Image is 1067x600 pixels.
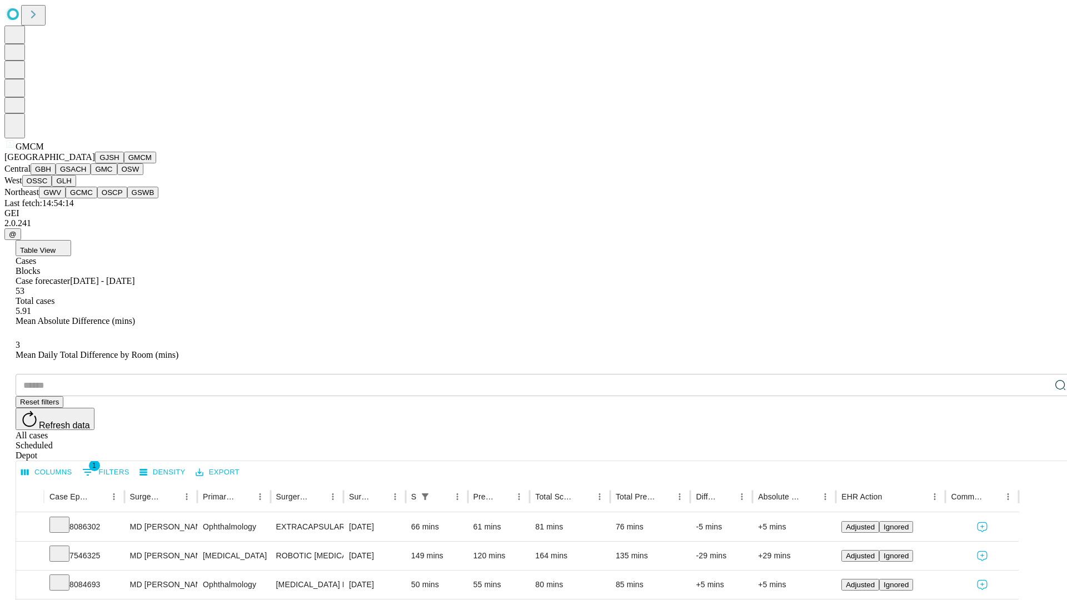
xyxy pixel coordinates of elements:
div: 55 mins [473,571,525,599]
button: Show filters [79,463,132,481]
span: @ [9,230,17,238]
button: Menu [387,489,403,504]
div: EXTRACAPSULAR CATARACT REMOVAL WITH [MEDICAL_DATA] [276,513,338,541]
button: Menu [672,489,687,504]
button: Ignored [879,521,913,533]
button: Menu [817,489,833,504]
span: Ignored [884,581,909,589]
div: Surgery Name [276,492,308,501]
span: Refresh data [39,421,90,430]
span: Case forecaster [16,276,70,286]
span: Mean Daily Total Difference by Room (mins) [16,350,178,359]
button: Adjusted [841,521,879,533]
button: Density [137,464,188,481]
div: EHR Action [841,492,882,501]
button: OSSC [22,175,52,187]
button: GSWB [127,187,159,198]
button: GSACH [56,163,91,175]
button: Expand [22,547,38,566]
span: [DATE] - [DATE] [70,276,134,286]
button: OSW [117,163,144,175]
div: Comments [951,492,983,501]
div: 61 mins [473,513,525,541]
div: [DATE] [349,571,400,599]
span: [GEOGRAPHIC_DATA] [4,152,95,162]
button: Expand [22,576,38,595]
button: Expand [22,518,38,537]
div: Total Scheduled Duration [535,492,575,501]
div: 149 mins [411,542,462,570]
button: Reset filters [16,396,63,408]
button: Menu [592,489,607,504]
div: Surgeon Name [130,492,162,501]
div: 76 mins [616,513,685,541]
button: Select columns [18,464,75,481]
div: +29 mins [758,542,830,570]
span: 1 [89,460,100,471]
button: Sort [985,489,1000,504]
button: Sort [434,489,450,504]
span: Ignored [884,552,909,560]
div: [MEDICAL_DATA] [203,542,265,570]
button: Menu [1000,489,1016,504]
span: Adjusted [846,552,875,560]
span: Last fetch: 14:54:14 [4,198,74,208]
div: -5 mins [696,513,747,541]
div: MD [PERSON_NAME] [PERSON_NAME] [130,571,192,599]
span: Total cases [16,296,54,306]
button: Sort [883,489,899,504]
button: Menu [325,489,341,504]
button: Ignored [879,550,913,562]
button: Sort [802,489,817,504]
button: Export [193,464,242,481]
button: @ [4,228,21,240]
div: -29 mins [696,542,747,570]
button: Sort [372,489,387,504]
span: Reset filters [20,398,59,406]
div: +5 mins [758,571,830,599]
div: 164 mins [535,542,605,570]
span: Northeast [4,187,39,197]
span: Adjusted [846,581,875,589]
button: Sort [163,489,179,504]
button: Refresh data [16,408,94,430]
div: GEI [4,208,1063,218]
div: Total Predicted Duration [616,492,656,501]
button: GBH [31,163,56,175]
button: Sort [576,489,592,504]
div: ROBOTIC [MEDICAL_DATA] REPAIR [MEDICAL_DATA] INITIAL [276,542,338,570]
span: Table View [20,246,56,254]
button: Sort [310,489,325,504]
div: Ophthalmology [203,571,265,599]
div: 85 mins [616,571,685,599]
div: Difference [696,492,717,501]
div: [DATE] [349,542,400,570]
div: Absolute Difference [758,492,801,501]
button: Sort [496,489,511,504]
div: Predicted In Room Duration [473,492,495,501]
span: 53 [16,286,24,296]
button: Menu [179,489,195,504]
span: Mean Absolute Difference (mins) [16,316,135,326]
div: Ophthalmology [203,513,265,541]
button: Sort [719,489,734,504]
div: 1 active filter [417,489,433,504]
div: MD [PERSON_NAME] [PERSON_NAME] [130,542,192,570]
button: Sort [91,489,106,504]
div: [DATE] [349,513,400,541]
span: GMCM [16,142,44,151]
div: 2.0.241 [4,218,1063,228]
div: Scheduled In Room Duration [411,492,416,501]
span: West [4,176,22,185]
button: GCMC [66,187,97,198]
div: 50 mins [411,571,462,599]
div: 8084693 [49,571,119,599]
button: Menu [106,489,122,504]
button: Sort [656,489,672,504]
div: Primary Service [203,492,235,501]
div: +5 mins [758,513,830,541]
div: 7546325 [49,542,119,570]
button: Ignored [879,579,913,591]
button: Menu [927,489,943,504]
div: Case Epic Id [49,492,89,501]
